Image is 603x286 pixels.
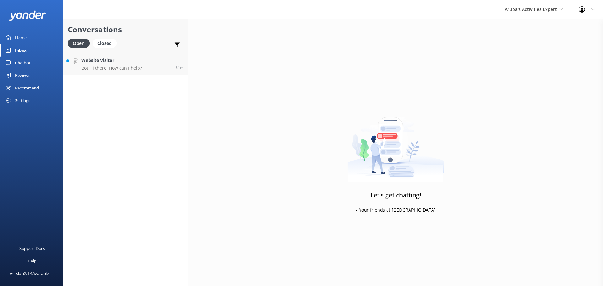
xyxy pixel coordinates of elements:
a: Website VisitorBot:Hi there! How can I help?31m [63,52,188,75]
div: Closed [93,39,117,48]
div: Support Docs [19,242,45,255]
h2: Conversations [68,24,183,35]
div: Help [28,255,36,267]
h4: Website Visitor [81,57,142,64]
div: Home [15,31,27,44]
div: Open [68,39,90,48]
div: Reviews [15,69,30,82]
img: yonder-white-logo.png [9,10,46,21]
div: Version 2.1.4 Available [10,267,49,280]
p: - Your friends at [GEOGRAPHIC_DATA] [356,207,436,213]
img: artwork of a man stealing a conversation from at giant smartphone [347,104,444,182]
div: Recommend [15,82,39,94]
p: Bot: Hi there! How can I help? [81,65,142,71]
span: Aruba's Activities Expert [505,6,557,12]
div: Settings [15,94,30,107]
a: Closed [93,40,120,46]
div: Chatbot [15,57,30,69]
a: Open [68,40,93,46]
span: 03:26pm 20-Aug-2025 (UTC -04:00) America/Caracas [176,65,183,70]
div: Inbox [15,44,27,57]
h3: Let's get chatting! [371,190,421,200]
